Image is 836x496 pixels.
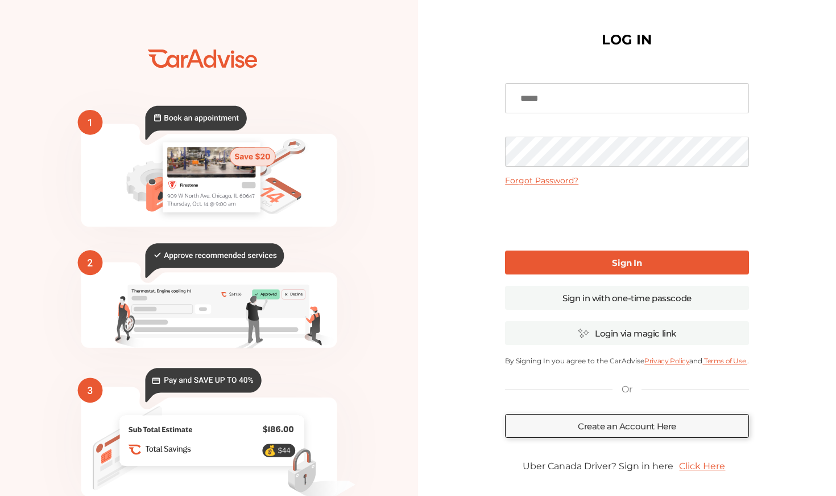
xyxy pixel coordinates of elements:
p: By Signing In you agree to the CarAdvise and . [505,356,749,365]
h1: LOG IN [602,34,652,46]
p: Or [622,383,632,396]
a: Forgot Password? [505,175,578,186]
a: Sign in with one-time passcode [505,286,749,310]
b: Sign In [612,257,642,268]
span: Uber Canada Driver? Sign in here [523,461,673,472]
a: Create an Account Here [505,414,749,438]
a: Sign In [505,251,749,274]
a: Terms of Use [702,356,747,365]
iframe: reCAPTCHA [540,195,713,239]
img: magic_icon.32c66aac.svg [578,328,589,339]
a: Click Here [673,455,731,477]
text: 💰 [264,444,276,456]
a: Login via magic link [505,321,749,345]
a: Privacy Policy [644,356,689,365]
